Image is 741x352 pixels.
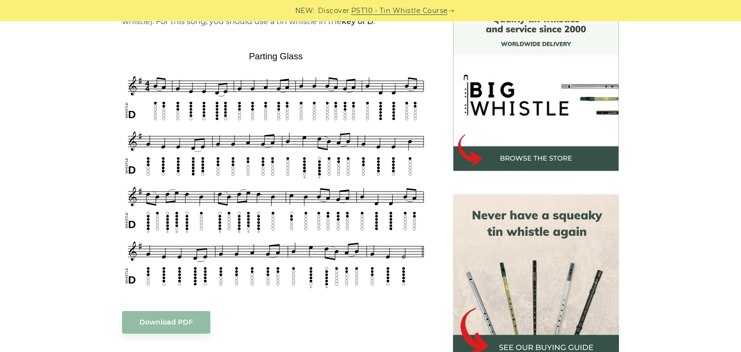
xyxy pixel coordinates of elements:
[122,48,430,291] img: Parting Glass Tin Whistle Tab & Sheet Music
[342,17,373,26] strong: key of D
[122,311,210,334] a: Download PDF
[453,5,619,171] img: BigWhistle Tin Whistle Store
[351,5,448,16] a: PST10 - Tin Whistle Course
[295,5,315,16] span: NEW:
[318,5,350,16] span: Discover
